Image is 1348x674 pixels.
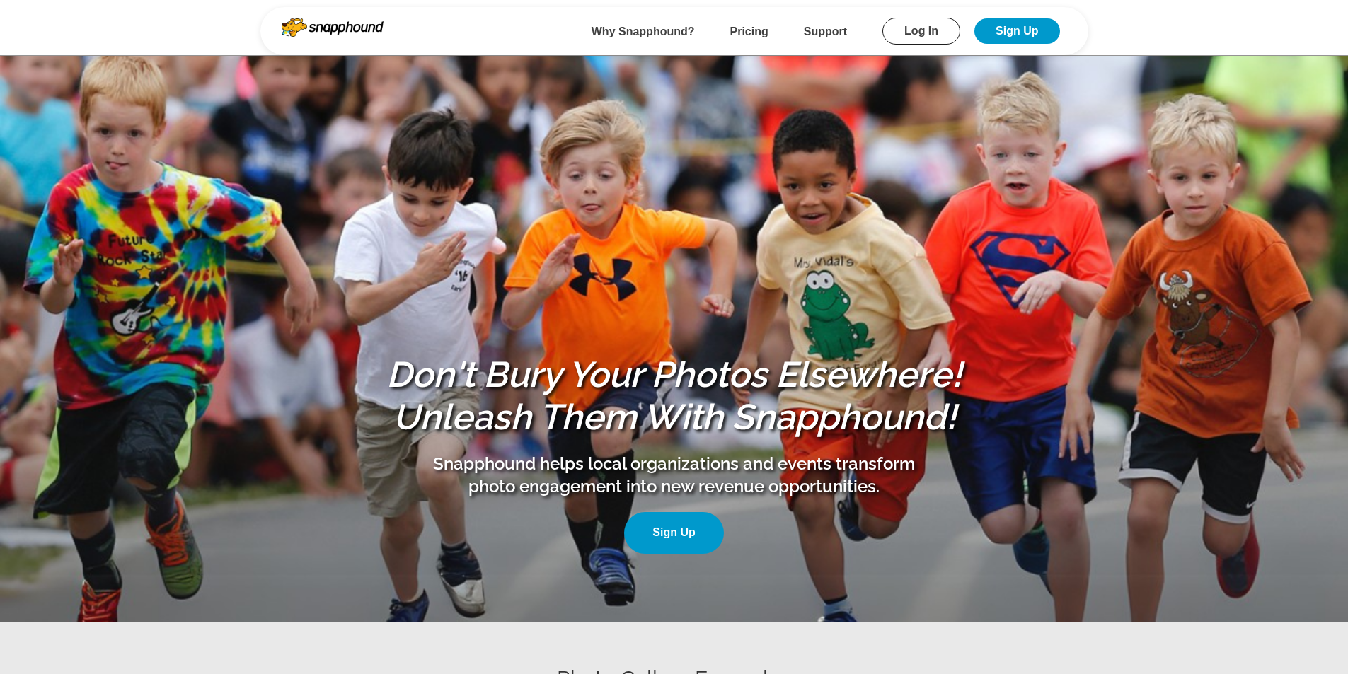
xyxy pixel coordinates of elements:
a: Pricing [730,25,768,37]
a: Log In [882,18,960,45]
img: Snapphound Logo [282,18,384,37]
a: Sign Up [974,18,1059,44]
p: Snapphound helps local organizations and events transform photo engagement into new revenue oppor... [427,453,922,498]
a: Sign Up [624,512,723,554]
a: Why Snapphound? [592,25,695,37]
h1: Don't Bury Your Photos Elsewhere! Unleash Them With Snapphound! [377,354,972,438]
a: Support [804,25,847,37]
